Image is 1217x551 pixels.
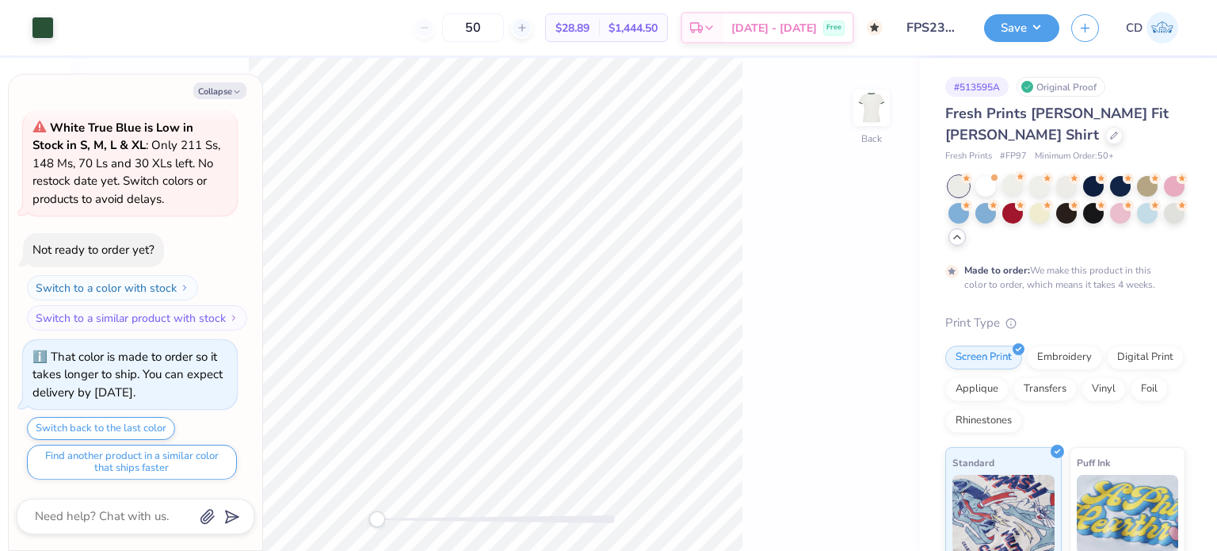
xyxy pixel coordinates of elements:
span: : Only 211 Ss, 148 Ms, 70 Ls and 30 XLs left. No restock date yet. Switch colors or products to a... [32,120,220,207]
div: Applique [945,377,1009,401]
span: Fresh Prints [945,150,992,163]
input: – – [442,13,504,42]
div: Rhinestones [945,409,1022,433]
span: Standard [952,454,994,471]
div: Back [861,132,882,146]
div: # 513595A [945,77,1009,97]
div: Screen Print [945,346,1022,369]
div: Digital Print [1107,346,1184,369]
span: CD [1126,19,1143,37]
span: $28.89 [555,20,589,36]
span: $1,444.50 [608,20,658,36]
span: Free [826,22,841,33]
span: Minimum Order: 50 + [1035,150,1114,163]
img: Switch to a color with stock [180,283,189,293]
button: Switch to a similar product with stock [27,305,247,331]
span: # FP97 [1000,150,1027,163]
span: Fresh Prints [PERSON_NAME] Fit [PERSON_NAME] Shirt [945,104,1169,144]
input: Untitled Design [895,12,972,44]
div: Foil [1131,377,1168,401]
span: Puff Ink [1077,454,1110,471]
a: CD [1119,12,1185,44]
div: We make this product in this color to order, which means it takes 4 weeks. [964,263,1159,292]
div: Embroidery [1027,346,1102,369]
strong: White True Blue is Low in Stock in S, M, L & XL [32,120,193,154]
strong: Made to order: [964,264,1030,277]
button: Switch back to the last color [27,417,175,440]
button: Save [984,14,1059,42]
div: Not ready to order yet? [32,242,155,258]
div: Accessibility label [369,511,385,527]
div: Print Type [945,314,1185,332]
span: [DATE] - [DATE] [731,20,817,36]
div: Transfers [1013,377,1077,401]
button: Switch to a color with stock [27,275,198,300]
button: Collapse [193,82,246,99]
img: Switch to a similar product with stock [229,313,238,323]
img: Crishel Dayo Isa [1146,12,1178,44]
div: That color is made to order so it takes longer to ship. You can expect delivery by [DATE]. [32,349,223,400]
img: Back [856,92,887,124]
button: Find another product in a similar color that ships faster [27,445,237,480]
div: Original Proof [1017,77,1105,97]
div: Vinyl [1082,377,1126,401]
